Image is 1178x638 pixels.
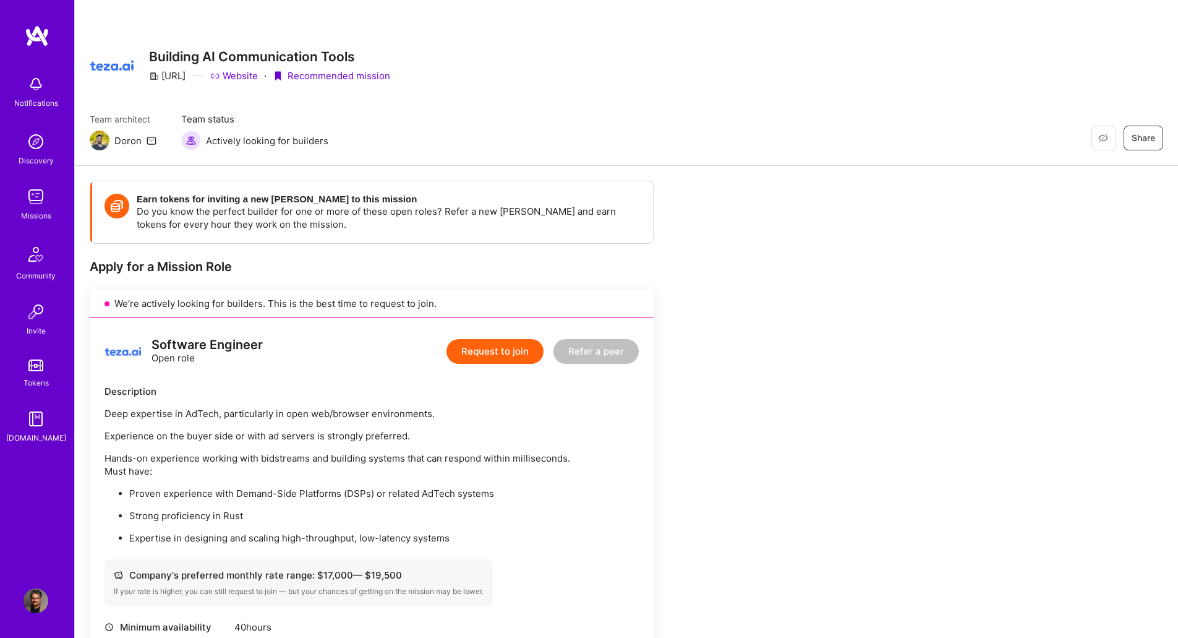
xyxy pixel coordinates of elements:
[273,71,283,81] i: icon PurpleRibbon
[21,239,51,269] img: Community
[90,290,654,318] div: We’re actively looking for builders. This is the best time to request to join.
[1098,133,1108,143] i: icon EyeClosed
[90,113,156,126] span: Team architect
[90,131,109,150] img: Team Architect
[20,588,51,613] a: User Avatar
[1124,126,1163,150] button: Share
[23,407,48,431] img: guide book
[105,621,228,634] div: Minimum availability
[273,69,390,82] div: Recommended mission
[105,407,639,420] p: Deep expertise in AdTech, particularly in open web/browser environments.
[149,71,159,81] i: icon CompanyGray
[446,339,544,364] button: Request to join
[553,339,639,364] button: Refer a peer
[114,571,123,580] i: icon Cash
[137,194,641,205] h4: Earn tokens for inviting a new [PERSON_NAME] to this mission
[14,97,58,110] div: Notifications
[90,259,654,275] div: Apply for a Mission Role
[27,324,46,337] div: Invite
[21,209,51,222] div: Missions
[23,72,48,97] img: bell
[105,333,142,370] img: logo
[23,376,49,389] div: Tokens
[105,452,639,478] p: Hands-on experience working with bidstreams and building systems that can respond within millisec...
[90,43,134,88] img: Company Logo
[152,338,263,351] div: Software Engineer
[105,194,129,218] img: Token icon
[16,269,56,282] div: Community
[206,134,328,147] span: Actively looking for builders
[264,69,267,82] div: ·
[210,69,258,82] a: Website
[105,623,114,632] i: icon Clock
[234,621,388,634] div: 40 hours
[114,569,484,582] div: Company's preferred monthly rate range: $ 17,000 — $ 19,500
[19,154,54,167] div: Discovery
[149,49,390,64] h3: Building AI Communication Tools
[114,134,142,147] div: Doron
[23,588,48,613] img: User Avatar
[23,184,48,209] img: teamwork
[181,113,328,126] span: Team status
[129,509,639,522] p: Strong proficiency in Rust
[1132,132,1155,144] span: Share
[152,338,263,364] div: Open role
[105,429,639,442] p: Experience on the buyer side or with ad servers is strongly preferred.
[23,300,48,324] img: Invite
[25,25,49,47] img: logo
[114,587,484,597] div: If your rate is higher, you can still request to join — but your chances of getting on the missio...
[129,487,639,500] p: Proven experience with Demand-Side Platforms (DSPs) or related AdTech systems
[137,205,641,231] p: Do you know the perfect builder for one or more of these open roles? Refer a new [PERSON_NAME] an...
[181,131,201,150] img: Actively looking for builders
[147,136,156,145] i: icon Mail
[105,385,639,398] div: Description
[28,360,43,371] img: tokens
[129,532,639,545] p: Expertise in designing and scaling high-throughput, low-latency systems
[23,129,48,154] img: discovery
[149,69,186,82] div: [URL]
[6,431,66,444] div: [DOMAIN_NAME]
